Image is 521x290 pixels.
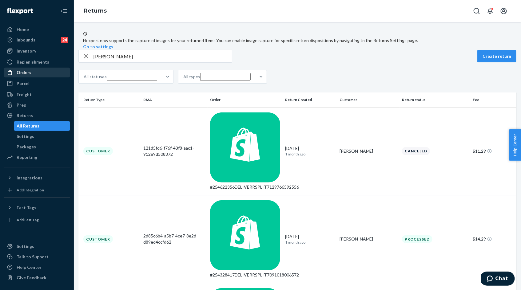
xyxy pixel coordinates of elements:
div: Add Integration [17,187,44,193]
div: 121d5fd6-f76f-43f8-aac1-912e9d508372 [143,145,205,157]
a: Prep [4,100,70,110]
th: Customer [337,92,400,107]
a: All Returns [14,121,70,131]
button: Fast Tags [4,203,70,213]
div: Inventory [17,48,36,54]
div: [DATE] [285,233,335,245]
div: Customer [83,235,113,243]
iframe: Opens a widget where you can chat to one of our agents [481,272,515,287]
div: Add Fast Tag [17,217,39,222]
button: Open account menu [498,5,510,17]
div: Settings [17,133,34,139]
a: Add Fast Tag [4,215,70,225]
a: Reporting [4,152,70,162]
th: RMA [141,92,208,107]
td: $14.29 [471,195,516,283]
div: All statuses [84,74,107,80]
button: Create return [477,50,516,62]
button: Go to settings [83,44,113,50]
a: Inbounds24 [4,35,70,45]
a: Freight [4,90,70,100]
a: Returns [4,111,70,120]
span: Flexport now supports the capture of images for your returned items. [83,38,216,43]
a: Parcel [4,79,70,88]
button: Talk to Support [4,252,70,262]
div: [DATE] [285,145,335,157]
a: Returns [84,7,107,14]
span: You can enable image capture for specific return dispositions by navigating to the Returns Settin... [216,38,418,43]
ol: breadcrumbs [79,2,112,20]
th: Fee [471,92,516,107]
img: Flexport logo [7,8,33,14]
div: Talk to Support [17,254,49,260]
div: [PERSON_NAME] [340,236,397,242]
a: Home [4,25,70,34]
div: 2d85c6b4-a5b7-4ce7-8e2d-d89ed4ccfd62 [143,233,205,245]
div: Reporting [17,154,37,160]
div: Canceled [402,147,430,155]
div: Give Feedback [17,275,46,281]
div: Returns [17,112,33,119]
button: Integrations [4,173,70,183]
div: Replenishments [17,59,49,65]
th: Order [208,92,283,107]
a: Settings [14,131,70,141]
div: All types [183,74,200,80]
input: All types [200,73,251,81]
div: Freight [17,92,32,98]
a: Packages [14,142,70,152]
button: Open notifications [484,5,496,17]
div: 24 [61,37,68,43]
input: Search returns by rma, id, tracking number [93,50,232,62]
div: All Returns [17,123,40,129]
a: Help Center [4,262,70,272]
div: Inbounds [17,37,35,43]
div: Home [17,26,29,33]
div: Integrations [17,175,42,181]
p: 1 month ago [285,240,335,245]
button: Help Center [509,129,521,161]
button: Open Search Box [471,5,483,17]
a: Add Integration [4,185,70,195]
th: Return status [400,92,471,107]
button: Give Feedback [4,273,70,283]
div: Parcel [17,80,30,87]
div: Customer [83,147,113,155]
td: $11.29 [471,107,516,195]
th: Return Type [78,92,141,107]
div: #254622356DELIVERRSPLIT7129766592556 [210,184,280,190]
button: Close Navigation [58,5,70,17]
input: All statuses [107,73,157,81]
p: 1 month ago [285,151,335,157]
div: Orders [17,69,31,76]
th: Return Created [283,92,337,107]
a: Settings [4,241,70,251]
div: Settings [17,243,34,249]
div: Packages [17,144,36,150]
div: Help Center [17,264,42,270]
div: [PERSON_NAME] [340,148,397,154]
div: #254328417DELIVERRSPLIT7091018006572 [210,272,280,278]
a: Replenishments [4,57,70,67]
a: Orders [4,68,70,77]
div: Fast Tags [17,205,36,211]
div: Prep [17,102,26,108]
div: Processed [402,235,432,243]
a: Inventory [4,46,70,56]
